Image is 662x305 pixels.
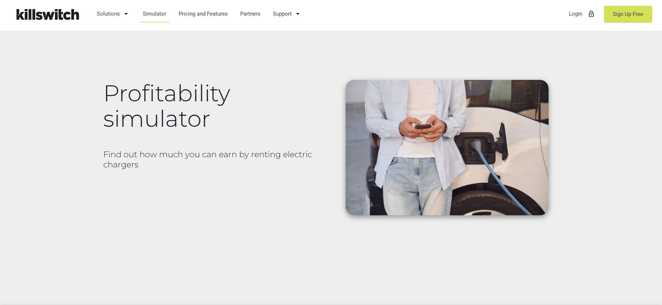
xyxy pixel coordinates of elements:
a: Support [270,4,306,23]
a: Solutions [93,4,134,23]
i: arrow_drop_down [122,5,130,23]
a: Sign Up Free [604,6,652,23]
h2: Find out how much you can earn by renting electric chargers [103,149,327,170]
a: Partners [237,4,264,23]
a: Pricing and Features [175,4,232,23]
img: Men charging his vehicle from EV charger with integrated payments [346,80,549,215]
a: Loginlock_outline [566,4,599,23]
a: Simulator [140,4,170,23]
h1: Profitability simulator [103,81,327,131]
img: Killswitch [11,5,83,23]
i: arrow_drop_down [293,5,302,23]
i: lock_outline [588,5,595,23]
